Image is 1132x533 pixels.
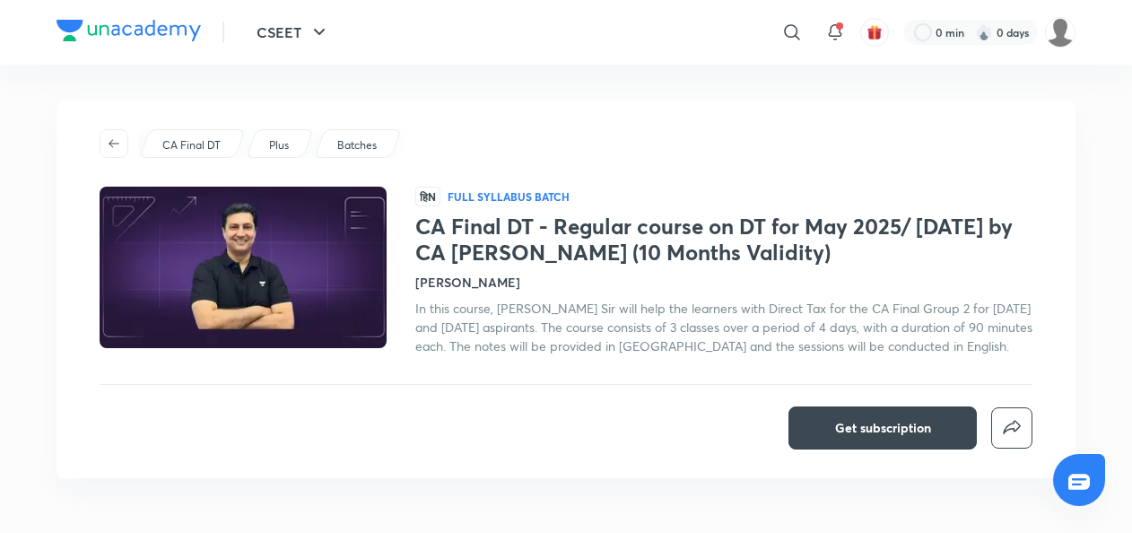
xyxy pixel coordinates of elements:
[57,20,201,41] img: Company Logo
[162,137,221,153] p: CA Final DT
[246,14,341,50] button: CSEET
[415,300,1032,354] span: In this course, [PERSON_NAME] Sir will help the learners with Direct Tax for the CA Final Group 2...
[97,185,389,350] img: Thumbnail
[448,189,570,204] p: Full Syllabus Batch
[266,137,292,153] a: Plus
[835,419,931,437] span: Get subscription
[788,406,977,450] button: Get subscription
[160,137,224,153] a: CA Final DT
[337,137,377,153] p: Batches
[415,273,520,292] h4: [PERSON_NAME]
[57,20,201,46] a: Company Logo
[415,187,440,206] span: हिN
[269,137,289,153] p: Plus
[415,214,1032,266] h1: CA Final DT - Regular course on DT for May 2025/ [DATE] by CA [PERSON_NAME] (10 Months Validity)
[975,23,993,41] img: streak
[335,137,380,153] a: Batches
[866,24,883,40] img: avatar
[860,18,889,47] button: avatar
[1045,17,1075,48] img: adnan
